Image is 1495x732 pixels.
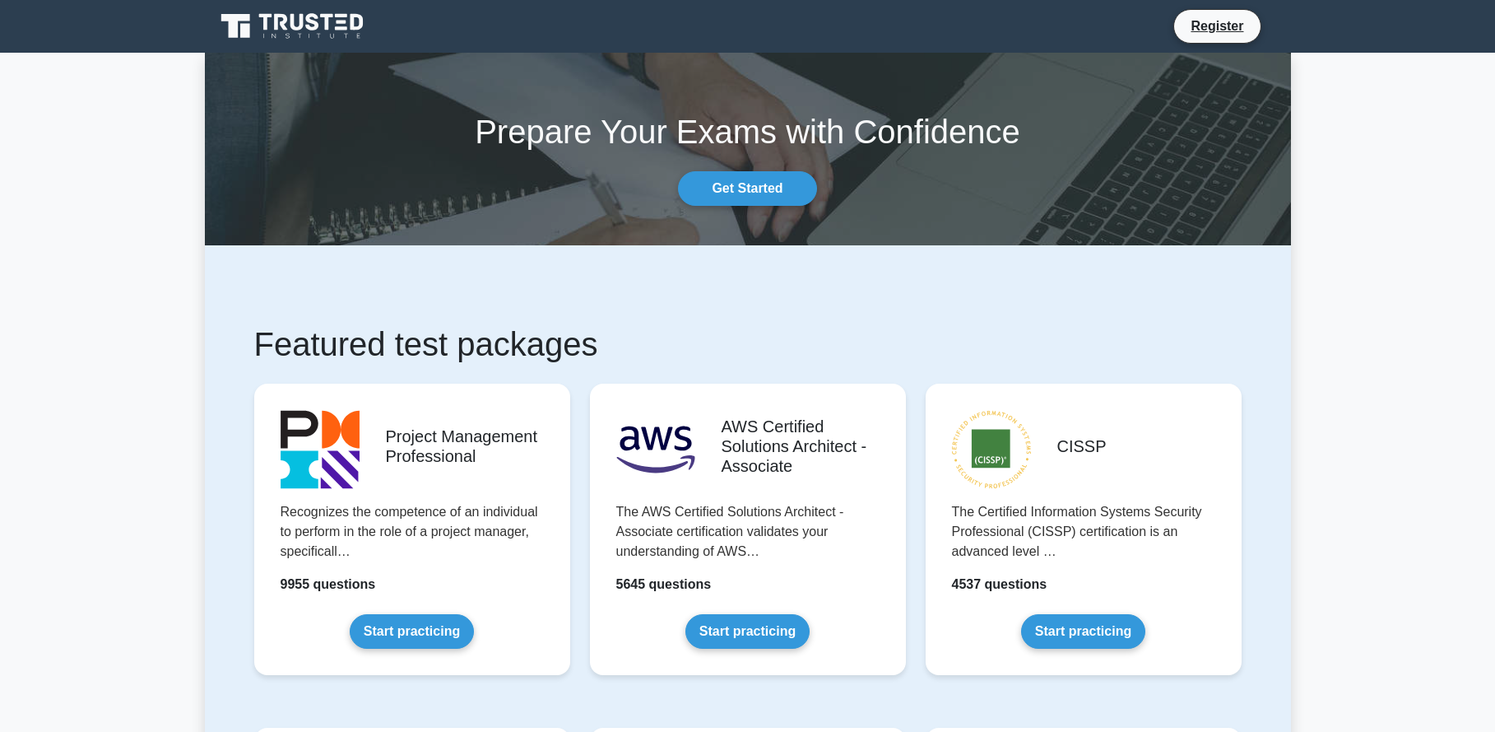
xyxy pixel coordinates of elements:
[205,112,1291,152] h1: Prepare Your Exams with Confidence
[254,324,1242,364] h1: Featured test packages
[350,614,474,649] a: Start practicing
[1181,16,1253,36] a: Register
[678,171,816,206] a: Get Started
[1021,614,1145,649] a: Start practicing
[685,614,810,649] a: Start practicing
